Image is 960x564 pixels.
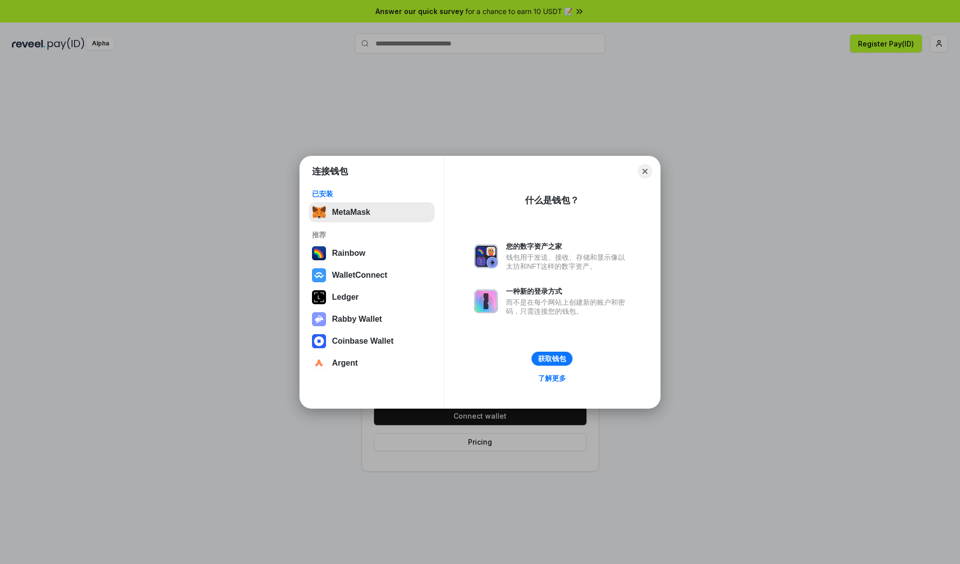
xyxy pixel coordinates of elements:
[312,246,326,260] img: svg+xml,%3Csvg%20width%3D%22120%22%20height%3D%22120%22%20viewBox%3D%220%200%20120%20120%22%20fil...
[531,352,572,366] button: 获取钱包
[309,353,434,373] button: Argent
[309,331,434,351] button: Coinbase Wallet
[538,354,566,363] div: 获取钱包
[506,242,630,251] div: 您的数字资产之家
[332,293,358,302] div: Ledger
[474,289,498,313] img: svg+xml,%3Csvg%20xmlns%3D%22http%3A%2F%2Fwww.w3.org%2F2000%2Fsvg%22%20fill%3D%22none%22%20viewBox...
[506,253,630,271] div: 钱包用于发送、接收、存储和显示像以太坊和NFT这样的数字资产。
[538,374,566,383] div: 了解更多
[309,265,434,285] button: WalletConnect
[332,315,382,324] div: Rabby Wallet
[312,290,326,304] img: svg+xml,%3Csvg%20xmlns%3D%22http%3A%2F%2Fwww.w3.org%2F2000%2Fsvg%22%20width%3D%2228%22%20height%3...
[525,194,579,206] div: 什么是钱包？
[312,312,326,326] img: svg+xml,%3Csvg%20xmlns%3D%22http%3A%2F%2Fwww.w3.org%2F2000%2Fsvg%22%20fill%3D%22none%22%20viewBox...
[312,268,326,282] img: svg+xml,%3Csvg%20width%3D%2228%22%20height%3D%2228%22%20viewBox%3D%220%200%2028%2028%22%20fill%3D...
[312,334,326,348] img: svg+xml,%3Csvg%20width%3D%2228%22%20height%3D%2228%22%20viewBox%3D%220%200%2028%2028%22%20fill%3D...
[638,164,652,178] button: Close
[312,356,326,370] img: svg+xml,%3Csvg%20width%3D%2228%22%20height%3D%2228%22%20viewBox%3D%220%200%2028%2028%22%20fill%3D...
[312,189,431,198] div: 已安装
[309,202,434,222] button: MetaMask
[506,287,630,296] div: 一种新的登录方式
[309,309,434,329] button: Rabby Wallet
[312,205,326,219] img: svg+xml,%3Csvg%20fill%3D%22none%22%20height%3D%2233%22%20viewBox%3D%220%200%2035%2033%22%20width%...
[312,165,348,177] h1: 连接钱包
[506,298,630,316] div: 而不是在每个网站上创建新的账户和密码，只需连接您的钱包。
[332,337,393,346] div: Coinbase Wallet
[532,372,572,385] a: 了解更多
[332,208,370,217] div: MetaMask
[332,271,387,280] div: WalletConnect
[474,244,498,268] img: svg+xml,%3Csvg%20xmlns%3D%22http%3A%2F%2Fwww.w3.org%2F2000%2Fsvg%22%20fill%3D%22none%22%20viewBox...
[312,230,431,239] div: 推荐
[309,287,434,307] button: Ledger
[332,249,365,258] div: Rainbow
[332,359,358,368] div: Argent
[309,243,434,263] button: Rainbow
